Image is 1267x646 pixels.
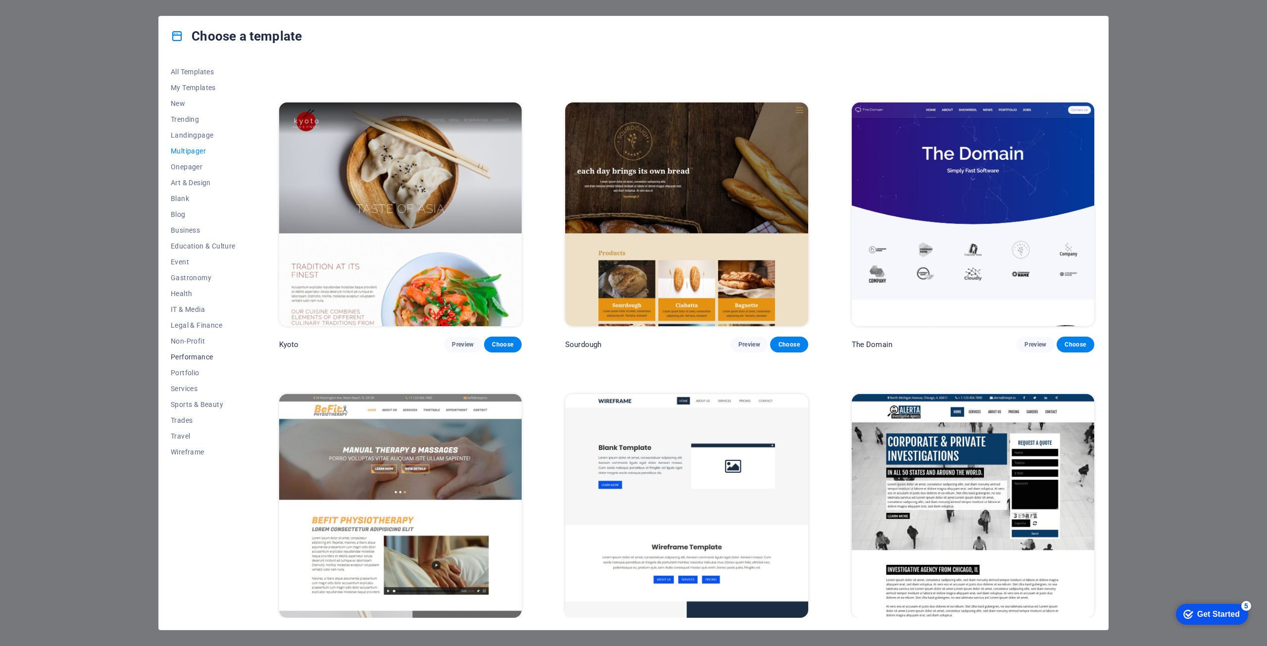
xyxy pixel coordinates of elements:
h4: Choose a template [171,28,302,44]
p: The Domain [852,340,892,349]
p: Sourdough [565,340,601,349]
span: Sports & Beauty [171,400,236,408]
button: Wireframe [171,444,236,460]
button: Performance [171,349,236,365]
span: Choose [778,341,800,348]
span: Wireframe [171,448,236,456]
span: Blank [171,195,236,202]
button: IT & Media [171,301,236,317]
button: Landingpage [171,127,236,143]
span: Event [171,258,236,266]
button: Portfolio [171,365,236,381]
span: Performance [171,353,236,361]
button: Multipager [171,143,236,159]
button: My Templates [171,80,236,96]
button: Gastronomy [171,270,236,286]
img: BeFit PHYSIOTHERAPY [279,394,522,618]
span: Landingpage [171,131,236,139]
button: All Templates [171,64,236,80]
span: Trending [171,115,236,123]
span: Trades [171,416,236,424]
span: Onepager [171,163,236,171]
button: Art & Design [171,175,236,191]
span: My Templates [171,84,236,92]
span: Non-Profit [171,337,236,345]
span: Legal & Finance [171,321,236,329]
button: Travel [171,428,236,444]
button: Preview [731,337,768,352]
img: Sourdough [565,102,808,326]
button: Preview [1017,337,1054,352]
button: Preview [444,337,482,352]
span: Preview [738,341,760,348]
div: 5 [73,2,83,12]
div: Get Started 5 items remaining, 0% complete [8,5,80,26]
span: Preview [1024,341,1046,348]
button: Choose [484,337,522,352]
img: Wireframe [565,394,808,618]
button: Event [171,254,236,270]
button: New [171,96,236,111]
button: Choose [1057,337,1094,352]
span: Blog [171,210,236,218]
img: Alerta [852,394,1094,618]
span: All Templates [171,68,236,76]
div: Get Started [29,11,72,20]
img: Kyoto [279,102,522,326]
button: Sports & Beauty [171,397,236,412]
button: Choose [770,337,808,352]
p: Kyoto [279,340,299,349]
span: Preview [452,341,474,348]
span: IT & Media [171,305,236,313]
button: Non-Profit [171,333,236,349]
span: Health [171,290,236,298]
button: Education & Culture [171,238,236,254]
button: Onepager [171,159,236,175]
span: Services [171,385,236,393]
button: Blank [171,191,236,206]
button: Trades [171,412,236,428]
button: Trending [171,111,236,127]
span: Business [171,226,236,234]
button: Health [171,286,236,301]
span: Travel [171,432,236,440]
span: Multipager [171,147,236,155]
span: Choose [1065,341,1086,348]
button: Services [171,381,236,397]
span: Gastronomy [171,274,236,282]
button: Legal & Finance [171,317,236,333]
button: Business [171,222,236,238]
span: New [171,99,236,107]
span: Art & Design [171,179,236,187]
span: Education & Culture [171,242,236,250]
span: Choose [492,341,514,348]
span: Portfolio [171,369,236,377]
img: The Domain [852,102,1094,326]
button: Blog [171,206,236,222]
